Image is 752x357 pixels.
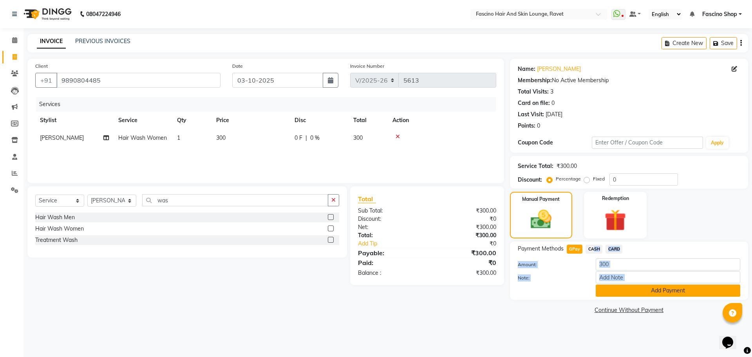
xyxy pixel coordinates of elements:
a: Add Tip [352,240,439,248]
button: Save [710,37,737,49]
input: Enter Offer / Coupon Code [592,137,703,149]
img: _cash.svg [524,207,558,231]
div: Coupon Code [518,139,592,147]
th: Stylist [35,112,114,129]
span: CARD [606,245,622,254]
th: Service [114,112,172,129]
label: Client [35,63,48,70]
img: logo [20,3,74,25]
div: ₹0 [427,215,502,223]
div: Name: [518,65,535,73]
a: [PERSON_NAME] [537,65,581,73]
span: Total [358,195,376,203]
div: Sub Total: [352,207,427,215]
label: Fixed [593,175,605,182]
th: Action [388,112,496,129]
span: 0 % [310,134,320,142]
div: Total Visits: [518,88,549,96]
th: Disc [290,112,349,129]
label: Date [232,63,243,70]
div: Net: [352,223,427,231]
button: +91 [35,73,57,88]
div: ₹300.00 [427,207,502,215]
button: Add Payment [596,285,740,297]
div: 0 [537,122,540,130]
span: 300 [216,134,226,141]
label: Percentage [556,175,581,182]
div: Points: [518,122,535,130]
div: No Active Membership [518,76,740,85]
div: ₹0 [439,240,502,248]
div: 3 [550,88,553,96]
div: Paid: [352,258,427,267]
div: Discount: [352,215,427,223]
a: Continue Without Payment [512,306,747,314]
label: Amount: [512,261,590,268]
span: Fascino Shop [702,10,737,18]
span: Hair Wash Women [118,134,167,141]
span: 300 [353,134,363,141]
label: Redemption [602,195,629,202]
b: 08047224946 [86,3,121,25]
input: Search by Name/Mobile/Email/Code [56,73,221,88]
div: Card on file: [518,99,550,107]
img: _gift.svg [598,207,633,234]
div: ₹300.00 [427,231,502,240]
div: Discount: [518,176,542,184]
div: Hair Wash Men [35,213,75,222]
div: 0 [551,99,555,107]
div: Total: [352,231,427,240]
span: Payment Methods [518,245,564,253]
span: CASH [586,245,602,254]
div: Payable: [352,248,427,258]
a: INVOICE [37,34,66,49]
div: Services [36,97,502,112]
div: ₹300.00 [427,223,502,231]
div: Balance : [352,269,427,277]
span: 0 F [295,134,302,142]
label: Manual Payment [522,196,560,203]
label: Invoice Number [350,63,384,70]
div: Treatment Wash [35,236,78,244]
div: Last Visit: [518,110,544,119]
span: 1 [177,134,180,141]
th: Price [211,112,290,129]
input: Add Note [596,271,740,283]
span: GPay [567,245,583,254]
span: | [305,134,307,142]
iframe: chat widget [719,326,744,349]
div: [DATE] [546,110,562,119]
th: Qty [172,112,211,129]
button: Create New [662,37,707,49]
div: ₹300.00 [557,162,577,170]
span: [PERSON_NAME] [40,134,84,141]
button: Apply [706,137,728,149]
div: ₹300.00 [427,269,502,277]
div: Hair Wash Women [35,225,84,233]
div: Membership: [518,76,552,85]
div: ₹0 [427,258,502,267]
input: Amount [596,258,740,270]
th: Total [349,112,388,129]
div: Service Total: [518,162,553,170]
a: PREVIOUS INVOICES [75,38,130,45]
input: Search or Scan [142,194,328,206]
div: ₹300.00 [427,248,502,258]
label: Note: [512,274,590,281]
